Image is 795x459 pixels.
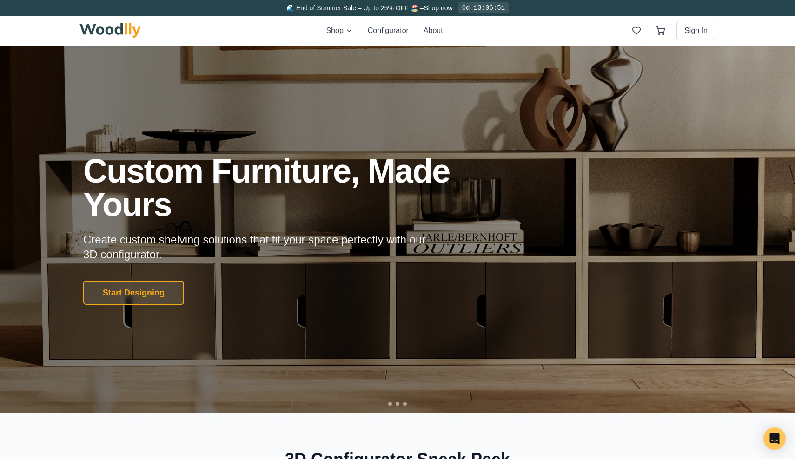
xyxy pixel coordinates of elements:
button: Configurator [368,25,409,36]
h1: Custom Furniture, Made Yours [83,154,500,221]
p: Create custom shelving solutions that fit your space perfectly with our 3D configurator. [83,232,440,262]
button: Start Designing [83,281,184,305]
img: Woodlly [79,23,141,38]
button: Shop [326,25,352,36]
div: 0d 13:06:51 [458,2,509,13]
button: About [424,25,443,36]
div: Open Intercom Messenger [763,427,786,450]
button: Sign In [676,21,715,40]
a: Shop now [424,4,452,12]
span: 🌊 End of Summer Sale – Up to 25% OFF 🏖️ – [286,4,424,12]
